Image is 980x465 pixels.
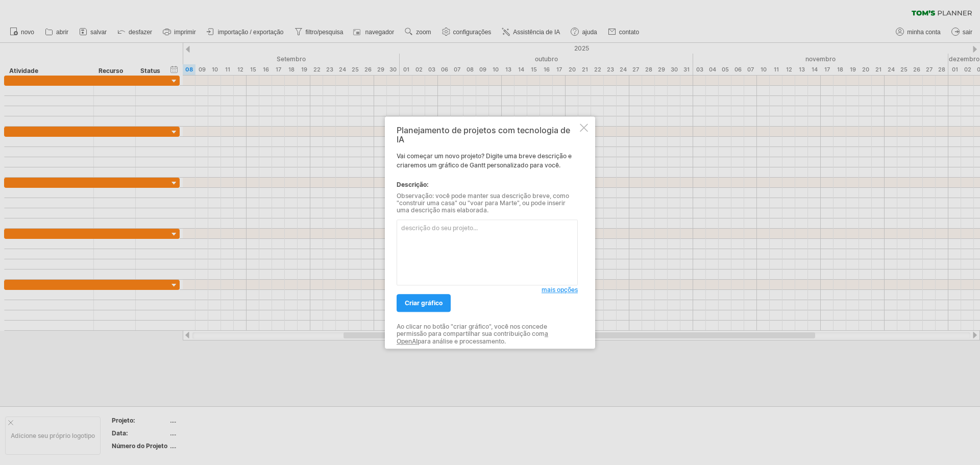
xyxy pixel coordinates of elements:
[397,125,570,144] font: Planejamento de projetos com tecnologia de IA
[397,294,451,312] a: criar gráfico
[542,286,578,293] font: mais opções
[405,299,443,307] font: criar gráfico
[397,181,429,188] font: Descrição:
[542,285,578,295] a: mais opções
[397,192,569,214] font: Observação: você pode manter sua descrição breve, como "construir uma casa" ou "voar para Marte",...
[418,337,506,345] font: para análise e processamento.
[397,330,548,345] a: a OpenAI
[397,152,572,169] font: Vai começar um novo projeto? Digite uma breve descrição e criaremos um gráfico de Gantt personali...
[397,323,547,337] font: Ao clicar no botão "criar gráfico", você nos concede permissão para compartilhar sua contribuição...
